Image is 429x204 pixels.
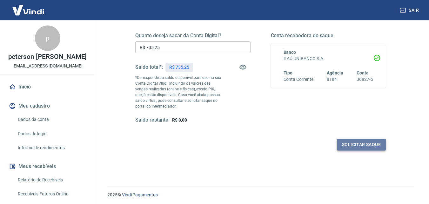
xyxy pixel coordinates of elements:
[284,55,373,62] h6: ITAÚ UNIBANCO S.A.
[15,187,87,200] a: Recebíveis Futuros Online
[135,117,170,123] h5: Saldo restante:
[135,32,251,39] h5: Quanto deseja sacar da Conta Digital?
[169,64,189,71] p: R$ 735,25
[15,141,87,154] a: Informe de rendimentos
[284,70,293,75] span: Tipo
[172,117,187,123] span: R$ 0,00
[135,75,222,109] p: *Corresponde ao saldo disponível para uso na sua Conta Digital Vindi. Incluindo os valores das ve...
[8,159,87,173] button: Meus recebíveis
[271,32,386,39] h5: Conta recebedora do saque
[357,76,373,83] h6: 36827-5
[327,70,343,75] span: Agência
[399,4,421,16] button: Sair
[327,76,343,83] h6: 8184
[35,25,60,51] div: p
[8,53,87,60] p: peterson [PERSON_NAME]
[8,0,49,20] img: Vindi
[12,63,83,69] p: [EMAIL_ADDRESS][DOMAIN_NAME]
[8,80,87,94] a: Início
[8,99,87,113] button: Meu cadastro
[284,50,296,55] span: Banco
[15,113,87,126] a: Dados da conta
[107,192,414,198] p: 2025 ©
[15,173,87,186] a: Relatório de Recebíveis
[357,70,369,75] span: Conta
[135,64,163,70] h5: Saldo total*:
[284,76,313,83] h6: Conta Corrente
[15,127,87,140] a: Dados de login
[122,192,158,197] a: Vindi Pagamentos
[337,139,386,151] button: Solicitar saque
